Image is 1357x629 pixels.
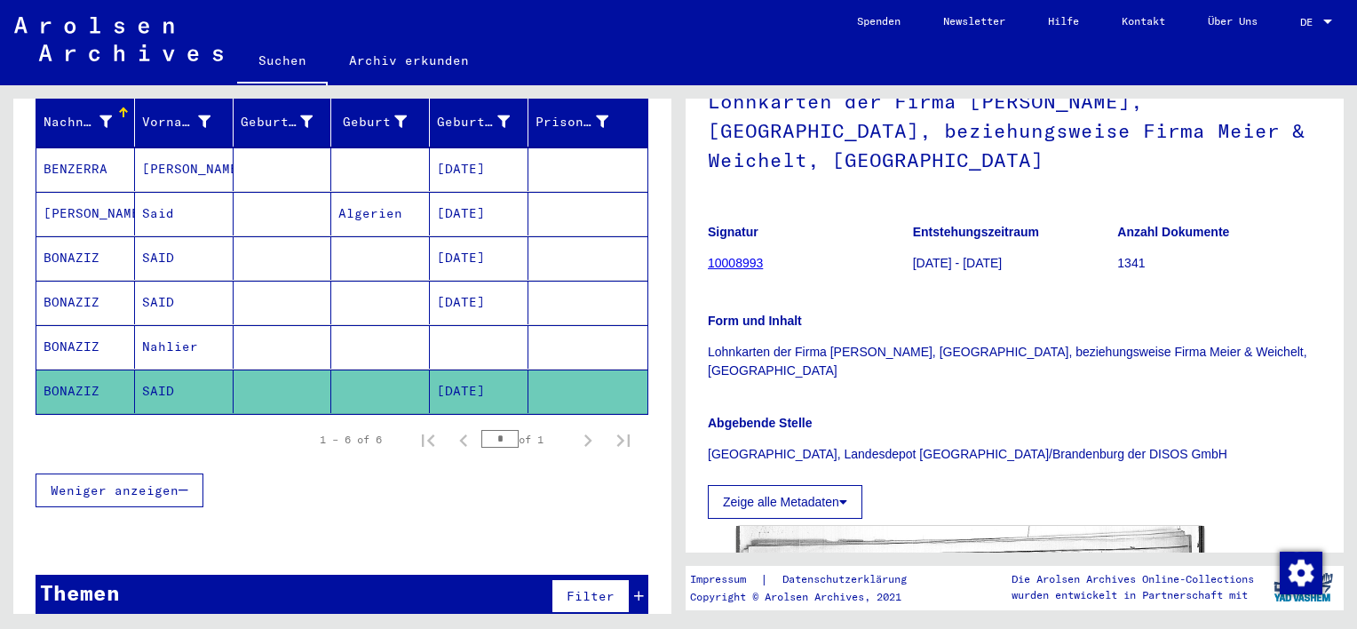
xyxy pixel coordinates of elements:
[1012,587,1254,603] p: wurden entwickelt in Partnerschaft mit
[142,113,210,131] div: Vorname
[40,577,120,609] div: Themen
[690,570,928,589] div: |
[36,370,135,413] mat-cell: BONAZIZ
[331,192,430,235] mat-cell: Algerien
[36,192,135,235] mat-cell: [PERSON_NAME]
[241,107,336,136] div: Geburtsname
[690,589,928,605] p: Copyright © Arolsen Archives, 2021
[570,422,606,458] button: Next page
[135,370,234,413] mat-cell: SAID
[1117,254,1321,273] p: 1341
[708,445,1321,464] p: [GEOGRAPHIC_DATA], Landesdepot [GEOGRAPHIC_DATA]/Brandenburg der DISOS GmbH
[430,147,528,191] mat-cell: [DATE]
[708,485,862,519] button: Zeige alle Metadaten
[135,147,234,191] mat-cell: [PERSON_NAME]
[36,147,135,191] mat-cell: BENZERRA
[44,113,112,131] div: Nachname
[481,431,570,448] div: of 1
[234,97,332,147] mat-header-cell: Geburtsname
[1300,16,1320,28] span: DE
[606,422,641,458] button: Last page
[328,39,490,82] a: Archiv erkunden
[708,225,758,239] b: Signatur
[142,107,233,136] div: Vorname
[536,113,608,131] div: Prisoner #
[437,113,510,131] div: Geburtsdatum
[1117,225,1229,239] b: Anzahl Dokumente
[44,107,134,136] div: Nachname
[331,97,430,147] mat-header-cell: Geburt‏
[1012,571,1254,587] p: Die Arolsen Archives Online-Collections
[135,192,234,235] mat-cell: Said
[430,281,528,324] mat-cell: [DATE]
[320,432,382,448] div: 1 – 6 of 6
[237,39,328,85] a: Suchen
[135,281,234,324] mat-cell: SAID
[51,482,179,498] span: Weniger anzeigen
[708,314,802,328] b: Form und Inhalt
[430,236,528,280] mat-cell: [DATE]
[708,343,1321,380] p: Lohnkarten der Firma [PERSON_NAME], [GEOGRAPHIC_DATA], beziehungsweise Firma Meier & Weichelt, [G...
[446,422,481,458] button: Previous page
[36,281,135,324] mat-cell: BONAZIZ
[768,570,928,589] a: Datenschutzerklärung
[430,97,528,147] mat-header-cell: Geburtsdatum
[241,113,313,131] div: Geburtsname
[410,422,446,458] button: First page
[1280,552,1322,594] img: Zustimmung ändern
[1270,565,1337,609] img: yv_logo.png
[14,17,223,61] img: Arolsen_neg.svg
[135,97,234,147] mat-header-cell: Vorname
[913,225,1039,239] b: Entstehungszeitraum
[135,325,234,369] mat-cell: Nahlier
[913,254,1117,273] p: [DATE] - [DATE]
[36,325,135,369] mat-cell: BONAZIZ
[437,107,532,136] div: Geburtsdatum
[708,60,1321,197] h1: Lohnkarten der Firma [PERSON_NAME], [GEOGRAPHIC_DATA], beziehungsweise Firma Meier & Weichelt, [G...
[338,113,407,131] div: Geburt‏
[135,236,234,280] mat-cell: SAID
[708,256,763,270] a: 10008993
[708,416,812,430] b: Abgebende Stelle
[430,192,528,235] mat-cell: [DATE]
[690,570,760,589] a: Impressum
[36,474,203,507] button: Weniger anzeigen
[338,107,429,136] div: Geburt‏
[36,236,135,280] mat-cell: BONAZIZ
[536,107,631,136] div: Prisoner #
[430,370,528,413] mat-cell: [DATE]
[36,97,135,147] mat-header-cell: Nachname
[1279,551,1321,593] div: Zustimmung ändern
[528,97,647,147] mat-header-cell: Prisoner #
[552,579,630,613] button: Filter
[567,588,615,604] span: Filter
